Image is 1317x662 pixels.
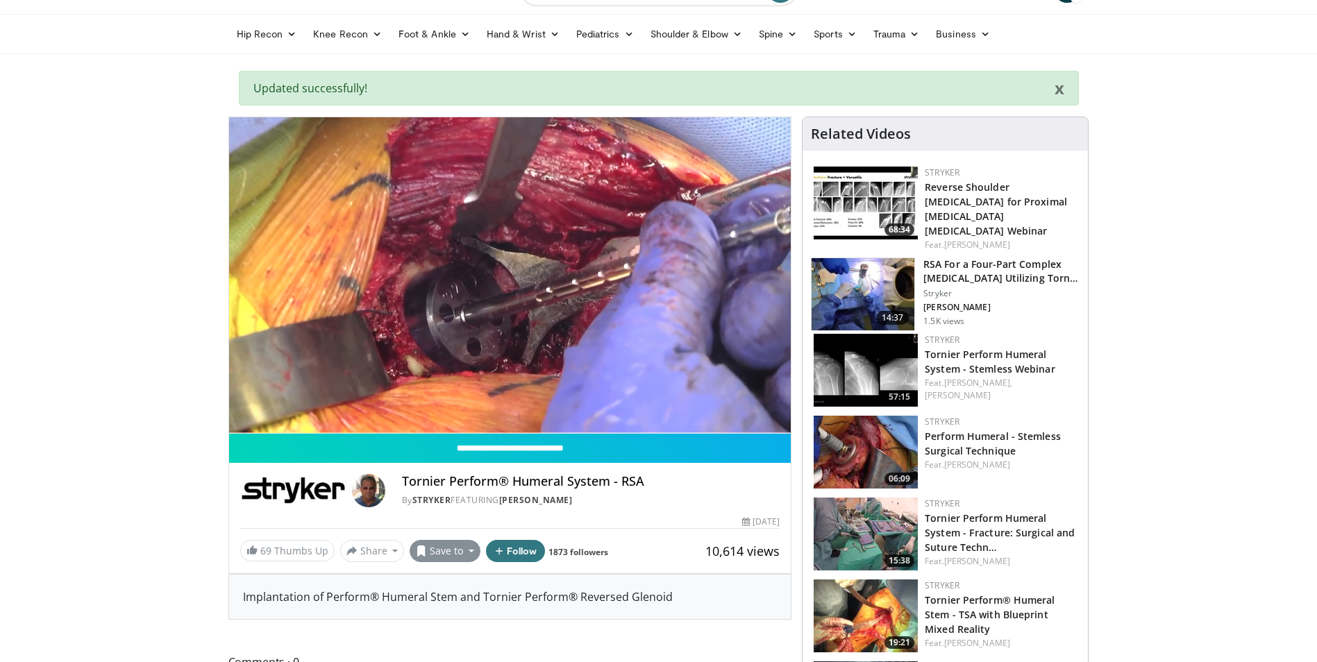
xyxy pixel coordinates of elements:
[944,377,1012,389] a: [PERSON_NAME],
[390,20,478,48] a: Foot & Ankle
[229,575,791,619] div: Implantation of Perform® Humeral Stem and Tornier Perform® Reversed Glenoid
[814,498,918,570] img: 49870a89-1289-4bcf-be89-66894a47fa98.150x105_q85_crop-smart_upscale.jpg
[814,334,918,407] a: 57:15
[814,416,918,489] img: fd96287c-ce25-45fb-ab34-2dcfaf53e3ee.150x105_q85_crop-smart_upscale.jpg
[260,544,271,557] span: 69
[568,20,642,48] a: Pediatrics
[884,473,914,485] span: 06:09
[884,223,914,236] span: 68:34
[814,167,918,239] img: 5590996b-cb48-4399-9e45-1e14765bb8fc.150x105_q85_crop-smart_upscale.jpg
[811,257,1080,331] a: 14:37 RSA For a Four-Part Complex [MEDICAL_DATA] Utilizing Torn… Stryker [PERSON_NAME] 1.5K views
[412,494,451,506] a: Stryker
[944,637,1010,649] a: [PERSON_NAME]
[229,117,791,434] video-js: Video Player
[925,416,959,427] a: Stryker
[925,459,1077,471] div: Feat.
[240,474,346,507] img: Stryker
[944,239,1010,251] a: [PERSON_NAME]
[884,391,914,403] span: 57:15
[865,20,928,48] a: Trauma
[814,334,918,407] img: 3ae8161b-4f83-4edc-aac2-d9c3cbe12a04.150x105_q85_crop-smart_upscale.jpg
[876,311,909,325] span: 14:37
[642,20,750,48] a: Shoulder & Elbow
[923,257,1080,285] h3: RSA For a Four-Part Complex [MEDICAL_DATA] Utilizing Torn…
[944,555,1010,567] a: [PERSON_NAME]
[925,239,1077,251] div: Feat.
[811,126,911,142] h4: Related Videos
[925,430,1061,457] a: Perform Humeral - Stemless Surgical Technique
[548,546,608,558] a: 1873 followers
[305,20,390,48] a: Knee Recon
[240,540,335,561] a: 69 Thumbs Up
[925,167,959,178] a: Stryker
[340,540,405,562] button: Share
[925,579,959,591] a: Stryker
[239,71,1079,105] div: Updated successfully!
[944,459,1010,470] a: [PERSON_NAME]
[478,20,568,48] a: Hand & Wrist
[925,389,991,401] a: [PERSON_NAME]
[228,20,305,48] a: Hip Recon
[410,540,480,562] button: Save to
[884,636,914,649] span: 19:21
[814,416,918,489] a: 06:09
[1055,80,1064,96] button: x
[814,579,918,652] img: 1b08e39d-474a-4fe3-8849-43e69b265824.150x105_q85_crop-smart_upscale.jpg
[742,516,780,528] div: [DATE]
[814,579,918,652] a: 19:21
[814,167,918,239] a: 68:34
[352,474,385,507] img: Avatar
[925,348,1055,375] a: Tornier Perform Humeral System - Stemless Webinar
[925,637,1077,650] div: Feat.
[925,334,959,346] a: Stryker
[928,20,998,48] a: Business
[923,316,964,327] p: 1.5K views
[402,494,780,507] div: By FEATURING
[812,258,914,330] img: df0f1406-0bb0-472e-a021-c1964535cf7e.150x105_q85_crop-smart_upscale.jpg
[486,540,546,562] button: Follow
[925,555,1077,568] div: Feat.
[499,494,573,506] a: [PERSON_NAME]
[923,288,1080,299] p: Stryker
[402,474,780,489] h4: Tornier Perform® Humeral System - RSA
[925,180,1067,237] a: Reverse Shoulder [MEDICAL_DATA] for Proximal [MEDICAL_DATA] [MEDICAL_DATA] Webinar
[750,20,805,48] a: Spine
[805,20,865,48] a: Sports
[925,498,959,509] a: Stryker
[884,554,914,567] span: 15:38
[925,377,1077,402] div: Feat.
[923,302,1080,313] p: [PERSON_NAME]
[925,511,1075,554] a: Tornier Perform Humeral System - Fracture: Surgical and Suture Techn…
[925,593,1055,636] a: Tornier Perform® Humeral Stem - TSA with Blueprint Mixed Reality
[705,543,780,559] span: 10,614 views
[814,498,918,570] a: 15:38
